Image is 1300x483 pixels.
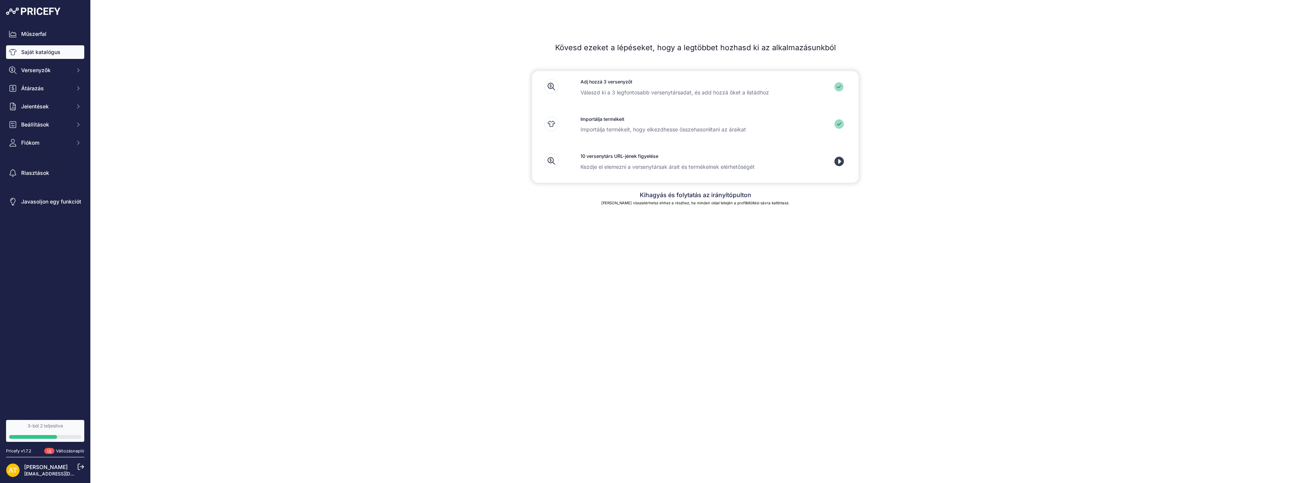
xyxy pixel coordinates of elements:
nav: Oldalsáv [6,27,84,411]
img: Pricefy logó [6,8,60,15]
font: 10 versenytárs URL-jének figyelése [580,153,658,159]
font: Műszerfal [21,31,46,37]
a: Változásnapló [56,448,84,454]
button: Átárazás [6,82,84,95]
font: Első lépések [657,17,734,34]
font: Versenyzők [21,67,51,73]
font: Új [47,448,51,454]
a: Javasoljon egy funkciót [6,195,84,208]
font: Kövesd ezeket a lépéseket, hogy a legtöbbet hozhasd ki az alkalmazásunkból [555,43,836,52]
font: Importálja termékeit [580,116,624,122]
a: [EMAIL_ADDRESS][DOMAIN_NAME] [24,471,103,477]
font: Javasoljon egy funkciót [21,198,81,205]
font: Riasztások [21,170,49,176]
font: Adj hozzá 3 versenyzőt [580,79,632,85]
a: Műszerfal [6,27,84,41]
font: Válaszd ki a 3 legfontosabb versenytársadat, és add hozzá őket a listádhoz [580,89,769,96]
font: Pricefy v1.7.2 [6,448,31,454]
font: [PERSON_NAME] visszatérhetsz ehhez a részhez, ha minden oldal tetején a profilkitöltési sávra kat... [601,201,789,205]
font: Beállítások [21,121,49,128]
button: Beállítások [6,118,84,131]
a: Kihagyás és folytatás az irányítópulton [640,191,751,199]
a: [PERSON_NAME] [24,464,68,470]
a: 3-ból 2 teljesítve [6,420,84,442]
button: Versenyzők [6,63,84,77]
a: Riasztások [6,166,84,180]
button: Fiókom [6,136,84,150]
font: 3-ból 2 teljesítve [28,423,63,429]
a: Saját katalógus [6,45,84,59]
font: Saját katalógus [21,49,60,55]
font: Kezdje el elemezni a versenytársak árait és termékeinek elérhetőségét [580,164,755,170]
font: Jelentések [21,103,49,110]
font: Importálja termékeit, hogy elkezdhesse összehasonlítani az áraikat [580,126,746,133]
button: Jelentések [6,100,84,113]
font: Átárazás [21,85,44,91]
font: Fiókom [21,139,39,146]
